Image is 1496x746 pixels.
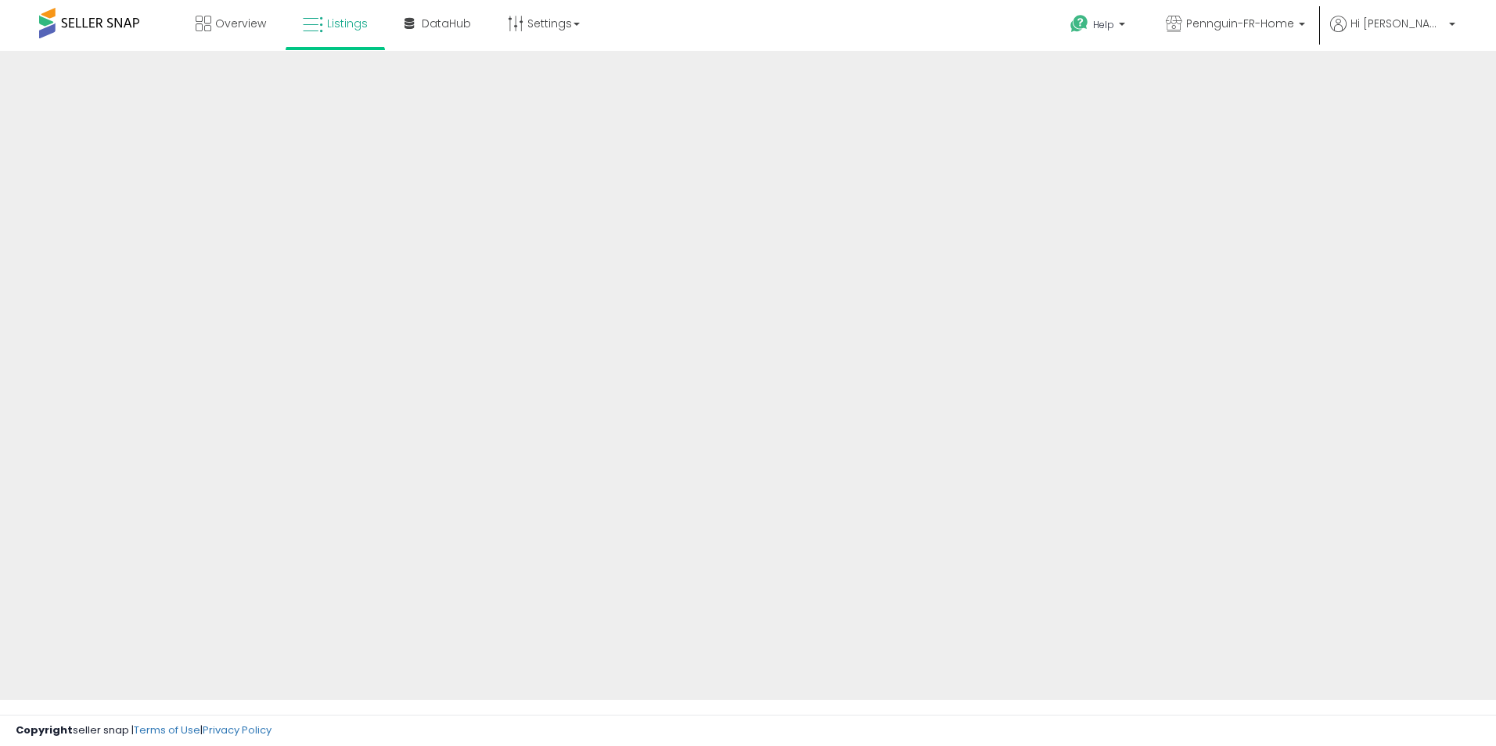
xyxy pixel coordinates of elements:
[1330,16,1455,51] a: Hi [PERSON_NAME]
[215,16,266,31] span: Overview
[1186,16,1294,31] span: Pennguin-FR-Home
[422,16,471,31] span: DataHub
[327,16,368,31] span: Listings
[1070,14,1089,34] i: Get Help
[1350,16,1444,31] span: Hi [PERSON_NAME]
[1058,2,1141,51] a: Help
[1093,18,1114,31] span: Help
